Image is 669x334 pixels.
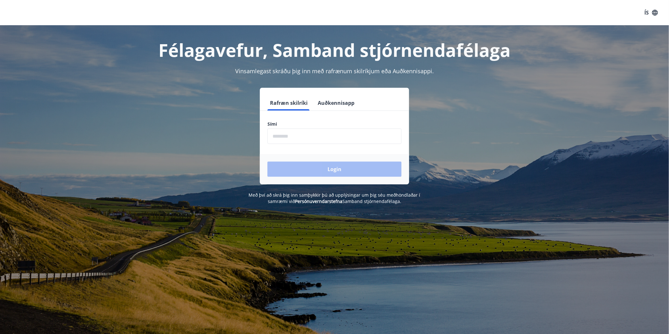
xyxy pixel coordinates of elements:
[267,121,402,127] label: Sími
[267,95,310,110] button: Rafræn skilríki
[249,192,420,204] span: Með því að skrá þig inn samþykkir þú að upplýsingar um þig séu meðhöndlaðar í samræmi við Samband...
[315,95,357,110] button: Auðkennisapp
[114,38,555,62] h1: Félagavefur, Samband stjórnendafélaga
[641,7,661,18] button: ÍS
[295,198,342,204] a: Persónuverndarstefna
[235,67,434,75] span: Vinsamlegast skráðu þig inn með rafrænum skilríkjum eða Auðkennisappi.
